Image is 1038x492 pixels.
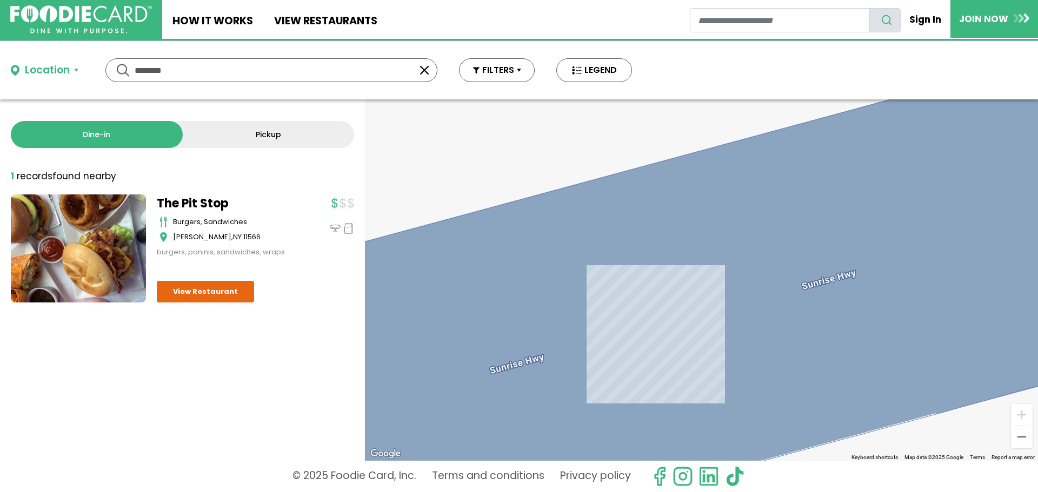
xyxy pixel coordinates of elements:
[992,454,1035,460] a: Report a map error
[649,466,670,487] svg: check us out on facebook
[560,466,631,487] a: Privacy policy
[432,466,544,487] a: Terms and conditions
[173,217,292,227] div: burgers, sandwiches
[556,58,632,82] button: LEGEND
[368,447,403,461] a: Open this area in Google Maps (opens a new window)
[183,121,355,148] a: Pickup
[11,121,183,148] a: Dine-in
[173,232,292,242] div: ,
[243,232,261,242] span: 11566
[159,217,168,227] img: cutlery_icon.svg
[724,466,745,487] img: tiktok.svg
[10,5,152,34] img: FoodieCard; Eat, Drink, Save, Donate
[869,8,901,32] button: search
[690,8,870,32] input: restaurant search
[157,194,292,212] a: The Pit Stop
[17,170,52,183] span: records
[157,281,254,302] a: View Restaurant
[368,447,403,461] img: Google
[159,232,168,242] img: map_icon.svg
[157,247,292,258] div: burgers, paninis, sandwiches, wraps
[330,223,341,234] img: dinein_icon.svg
[11,170,14,183] strong: 1
[25,63,70,78] div: Location
[343,223,354,234] img: pickup_icon.svg
[1011,404,1033,426] button: Zoom in
[459,58,535,82] button: FILTERS
[851,454,898,461] button: Keyboard shortcuts
[233,232,242,242] span: NY
[173,232,231,242] span: [PERSON_NAME]
[292,466,416,487] p: © 2025 Foodie Card, Inc.
[11,170,116,184] div: found nearby
[11,63,78,78] button: Location
[970,454,985,460] a: Terms
[904,454,963,460] span: Map data ©2025 Google
[698,466,719,487] img: linkedin.svg
[901,8,950,31] a: Sign In
[1011,426,1033,448] button: Zoom out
